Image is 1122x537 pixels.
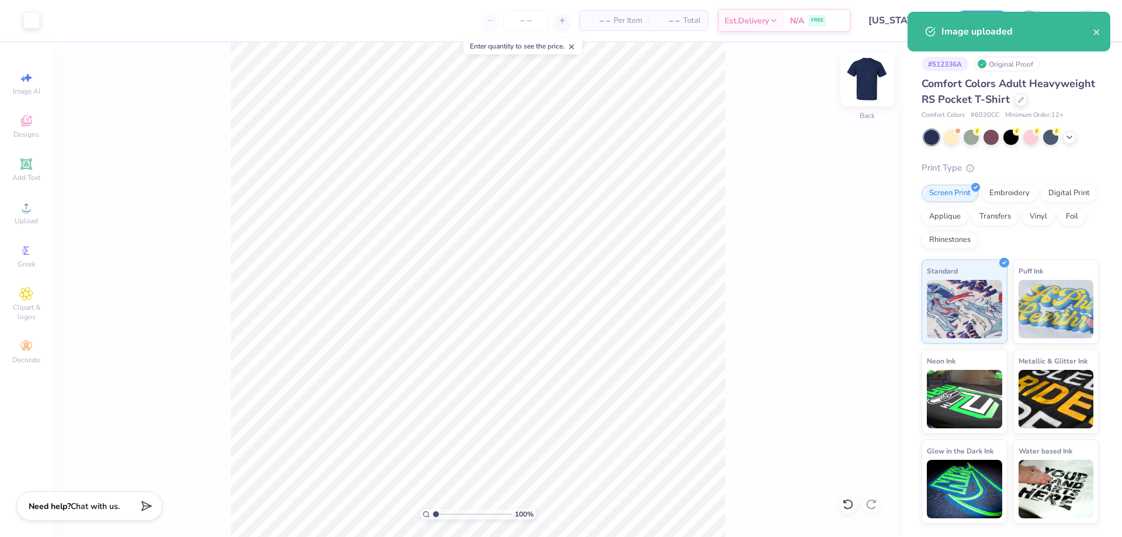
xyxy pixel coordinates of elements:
[927,280,1002,338] img: Standard
[6,303,47,321] span: Clipart & logos
[927,460,1002,518] img: Glow in the Dark Ink
[12,355,40,365] span: Decorate
[15,216,38,226] span: Upload
[71,501,120,512] span: Chat with us.
[922,57,968,71] div: # 512336A
[811,16,823,25] span: FREE
[515,509,534,519] span: 100 %
[972,208,1019,226] div: Transfers
[614,15,642,27] span: Per Item
[844,56,891,103] img: Back
[503,10,549,31] input: – –
[927,265,958,277] span: Standard
[982,185,1037,202] div: Embroidery
[922,185,978,202] div: Screen Print
[941,25,1093,39] div: Image uploaded
[1019,370,1094,428] img: Metallic & Glitter Ink
[922,77,1095,106] span: Comfort Colors Adult Heavyweight RS Pocket T-Shirt
[1019,280,1094,338] img: Puff Ink
[1093,25,1101,39] button: close
[927,370,1002,428] img: Neon Ink
[927,355,955,367] span: Neon Ink
[922,110,965,120] span: Comfort Colors
[1022,208,1055,226] div: Vinyl
[1041,185,1097,202] div: Digital Print
[18,259,36,269] span: Greek
[974,57,1040,71] div: Original Proof
[683,15,701,27] span: Total
[12,173,40,182] span: Add Text
[790,15,804,27] span: N/A
[971,110,999,120] span: # 6030CC
[29,501,71,512] strong: Need help?
[1019,460,1094,518] img: Water based Ink
[1019,355,1088,367] span: Metallic & Glitter Ink
[13,130,39,139] span: Designs
[1058,208,1086,226] div: Foil
[463,38,582,54] div: Enter quantity to see the price.
[922,161,1099,175] div: Print Type
[860,9,946,32] input: Untitled Design
[927,445,993,457] span: Glow in the Dark Ink
[656,15,680,27] span: – –
[1019,445,1072,457] span: Water based Ink
[922,208,968,226] div: Applique
[587,15,610,27] span: – –
[13,86,40,96] span: Image AI
[922,231,978,249] div: Rhinestones
[1019,265,1043,277] span: Puff Ink
[860,110,875,121] div: Back
[1005,110,1064,120] span: Minimum Order: 12 +
[725,15,769,27] span: Est. Delivery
